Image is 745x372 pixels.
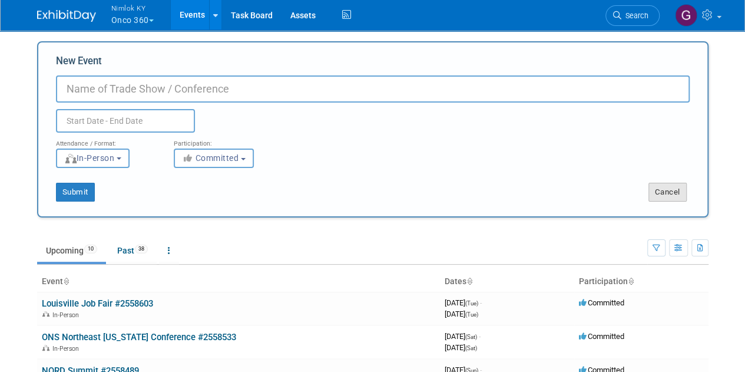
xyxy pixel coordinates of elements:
span: [DATE] [445,298,482,307]
span: (Sat) [465,334,477,340]
span: 10 [84,245,97,254]
span: - [480,298,482,307]
a: Louisville Job Fair #2558603 [42,298,153,309]
a: Sort by Start Date [466,276,472,286]
span: Committed [579,332,624,341]
button: In-Person [56,149,130,168]
span: [DATE] [445,343,477,352]
a: Sort by Event Name [63,276,69,286]
img: ExhibitDay [37,10,96,22]
span: In-Person [52,345,82,353]
span: [DATE] [445,332,481,341]
div: Attendance / Format: [56,133,156,148]
span: - [479,332,481,341]
label: New Event [56,54,102,73]
span: Nimlok KY [111,2,154,14]
span: (Sat) [465,345,477,351]
a: Past38 [108,239,157,262]
span: Committed [579,298,624,307]
button: Submit [56,183,95,202]
span: In-Person [64,153,115,163]
img: In-Person Event [42,311,49,317]
th: Dates [440,272,574,292]
span: Committed [182,153,239,163]
span: [DATE] [445,310,478,318]
img: In-Person Event [42,345,49,351]
th: Event [37,272,440,292]
span: 38 [135,245,148,254]
a: Search [605,5,660,26]
a: Upcoming10 [37,239,106,262]
th: Participation [574,272,708,292]
span: In-Person [52,311,82,319]
img: Gwendalyn Bauer [675,4,697,27]
button: Committed [174,149,254,168]
a: Sort by Participation Type [628,276,634,286]
span: (Tue) [465,300,478,307]
span: Search [621,11,648,20]
span: (Tue) [465,311,478,318]
button: Cancel [648,183,687,202]
input: Name of Trade Show / Conference [56,75,690,103]
input: Start Date - End Date [56,109,195,133]
a: ONS Northeast [US_STATE] Conference #2558533 [42,332,236,343]
div: Participation: [174,133,274,148]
